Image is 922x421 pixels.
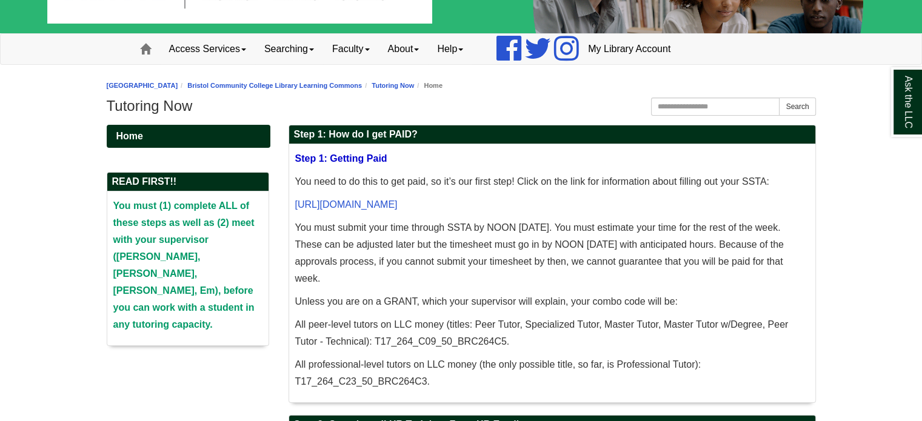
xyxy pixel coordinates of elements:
li: Home [414,80,443,91]
div: Guide Pages [107,125,270,358]
a: About [379,34,429,64]
a: Bristol Community College Library Learning Commons [187,82,362,89]
a: Home [107,125,270,148]
strong: You must (1) complete ALL of these steps as well as (2) meet with your supervisor ([PERSON_NAME],... [113,201,255,330]
p: You must submit your time through SSTA by NOON [DATE]. You must estimate your time for the rest o... [295,219,809,287]
h1: Tutoring Now [107,98,816,114]
p: Unless you are on a GRANT, which your supervisor will explain, your combo code will be: [295,293,809,310]
h2: READ FIRST!! [107,173,269,191]
a: [URL][DOMAIN_NAME] [295,199,398,210]
p: All peer-level tutors on LLC money (titles: Peer Tutor, Specialized Tutor, Master Tutor, Master T... [295,316,809,350]
a: [GEOGRAPHIC_DATA] [107,82,178,89]
span: Home [116,131,143,141]
h2: Step 1: How do I get PAID? [289,125,815,144]
a: Help [428,34,472,64]
span: Step 1: Getting Paid [295,153,387,164]
a: Faculty [323,34,379,64]
button: Search [779,98,815,116]
a: Searching [255,34,323,64]
p: All professional-level tutors on LLC money (the only possible title, so far, is Professional Tuto... [295,356,809,390]
a: My Library Account [579,34,680,64]
a: Tutoring Now [372,82,414,89]
nav: breadcrumb [107,80,816,91]
p: You need to do this to get paid, so it’s our first step! Click on the link for information about ... [295,173,809,190]
a: Access Services [160,34,255,64]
